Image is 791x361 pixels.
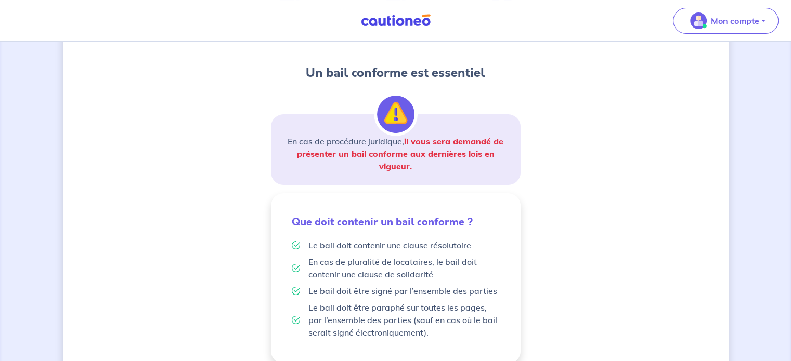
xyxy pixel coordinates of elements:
p: Le bail doit contenir une clause résolutoire [308,239,471,251]
button: illu_account_valid_menu.svgMon compte [673,8,779,34]
p: En cas de procédure juridique, [283,135,508,172]
img: illu_account_valid_menu.svg [690,12,707,29]
strong: il vous sera demandé de présenter un bail conforme aux dernières lois en vigueur. [297,136,504,171]
img: Cautioneo [357,14,435,27]
h4: Un bail conforme est essentiel [271,64,521,81]
p: En cas de pluralité de locataires, le bail doit contenir une clause de solidarité [308,256,500,280]
h5: Que doit contenir un bail conforme ? [292,214,500,231]
p: Mon compte [711,15,759,27]
img: illu_alert.svg [377,96,414,133]
p: Le bail doit être paraphé sur toutes les pages, par l’ensemble des parties (sauf en cas où le bai... [308,301,500,339]
p: Le bail doit être signé par l’ensemble des parties [308,285,497,297]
